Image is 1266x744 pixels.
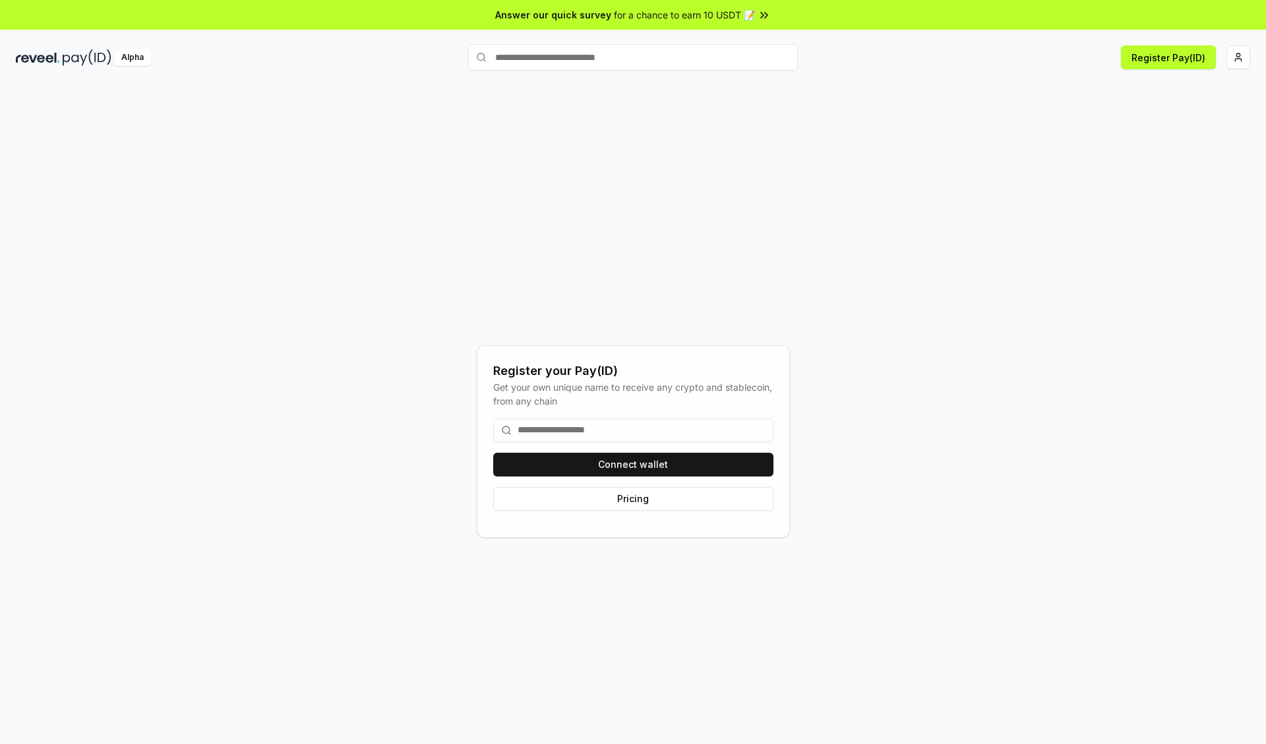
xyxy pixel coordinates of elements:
[63,49,111,66] img: pay_id
[493,380,773,408] div: Get your own unique name to receive any crypto and stablecoin, from any chain
[614,8,755,22] span: for a chance to earn 10 USDT 📝
[495,8,611,22] span: Answer our quick survey
[493,487,773,511] button: Pricing
[114,49,151,66] div: Alpha
[493,362,773,380] div: Register your Pay(ID)
[493,453,773,476] button: Connect wallet
[1121,45,1216,69] button: Register Pay(ID)
[16,49,60,66] img: reveel_dark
